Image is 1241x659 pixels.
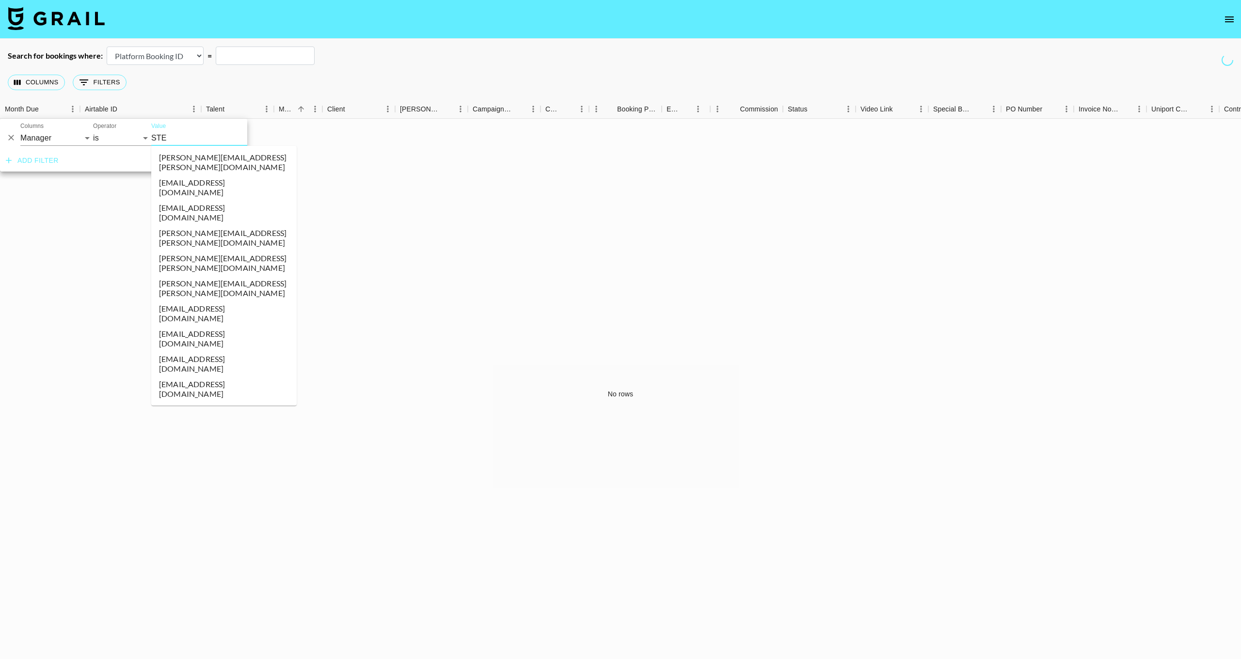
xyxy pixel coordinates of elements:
[1006,100,1042,119] div: PO Number
[808,102,821,116] button: Sort
[740,100,778,119] div: Commission
[4,130,18,145] button: Delete
[207,51,212,61] div: =
[1132,102,1146,116] button: Menu
[933,100,973,119] div: Special Booking Type
[151,326,297,351] li: [EMAIL_ADDRESS][DOMAIN_NAME]
[1220,10,1239,29] button: open drawer
[783,100,856,119] div: Status
[440,102,453,116] button: Sort
[151,150,297,175] li: [PERSON_NAME][EMAIL_ADDRESS][PERSON_NAME][DOMAIN_NAME]
[468,100,541,119] div: Campaign (Type)
[8,7,105,30] img: Grail Talent
[680,102,694,116] button: Sort
[667,100,680,119] div: Expenses: Remove Commission?
[1079,100,1118,119] div: Invoice Notes
[1074,100,1146,119] div: Invoice Notes
[345,102,359,116] button: Sort
[381,102,395,116] button: Menu
[512,102,526,116] button: Sort
[151,122,166,130] label: Value
[327,100,345,119] div: Client
[691,102,705,116] button: Menu
[8,75,65,90] button: Select columns
[1118,102,1132,116] button: Sort
[151,377,297,402] li: [EMAIL_ADDRESS][DOMAIN_NAME]
[1205,102,1219,116] button: Menu
[279,100,294,119] div: Manager
[589,100,662,119] div: Booking Price
[93,122,116,130] label: Operator
[860,100,893,119] div: Video Link
[259,102,274,116] button: Menu
[224,102,238,116] button: Sort
[73,75,127,90] button: Show filters
[80,100,201,119] div: Airtable ID
[2,152,63,170] button: Add filter
[710,102,725,116] button: Menu
[400,100,440,119] div: [PERSON_NAME]
[5,100,39,119] div: Month Due
[151,225,297,251] li: [PERSON_NAME][EMAIL_ADDRESS][PERSON_NAME][DOMAIN_NAME]
[914,102,928,116] button: Menu
[973,102,986,116] button: Sort
[85,100,117,119] div: Airtable ID
[473,100,512,119] div: Campaign (Type)
[151,251,297,276] li: [PERSON_NAME][EMAIL_ADDRESS][PERSON_NAME][DOMAIN_NAME]
[308,102,322,116] button: Menu
[710,100,783,119] div: Commission
[541,100,589,119] div: Currency
[893,102,907,116] button: Sort
[151,301,297,326] li: [EMAIL_ADDRESS][DOMAIN_NAME]
[1146,100,1219,119] div: Uniport Contact Email
[928,100,1001,119] div: Special Booking Type
[1151,100,1191,119] div: Uniport Contact Email
[294,102,308,116] button: Sort
[151,175,297,200] li: [EMAIL_ADDRESS][DOMAIN_NAME]
[574,102,589,116] button: Menu
[151,276,297,301] li: [PERSON_NAME][EMAIL_ADDRESS][PERSON_NAME][DOMAIN_NAME]
[274,100,322,119] div: Manager
[1191,102,1205,116] button: Sort
[20,122,44,130] label: Columns
[187,102,201,116] button: Menu
[617,100,657,119] div: Booking Price
[65,102,80,116] button: Menu
[856,100,928,119] div: Video Link
[526,102,541,116] button: Menu
[986,102,1001,116] button: Menu
[117,102,131,116] button: Sort
[151,351,297,377] li: [EMAIL_ADDRESS][DOMAIN_NAME]
[561,102,574,116] button: Sort
[1042,102,1056,116] button: Sort
[1221,54,1234,66] span: Refreshing users, talent, clients, campaigns, managers...
[201,100,274,119] div: Talent
[604,102,617,116] button: Sort
[589,102,604,116] button: Menu
[8,51,103,61] div: Search for bookings where:
[726,102,740,116] button: Sort
[788,100,808,119] div: Status
[1059,102,1074,116] button: Menu
[545,100,561,119] div: Currency
[453,102,468,116] button: Menu
[1001,100,1074,119] div: PO Number
[322,100,395,119] div: Client
[206,100,224,119] div: Talent
[395,100,468,119] div: Booker
[151,200,297,225] li: [EMAIL_ADDRESS][DOMAIN_NAME]
[39,102,52,116] button: Sort
[841,102,856,116] button: Menu
[662,100,710,119] div: Expenses: Remove Commission?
